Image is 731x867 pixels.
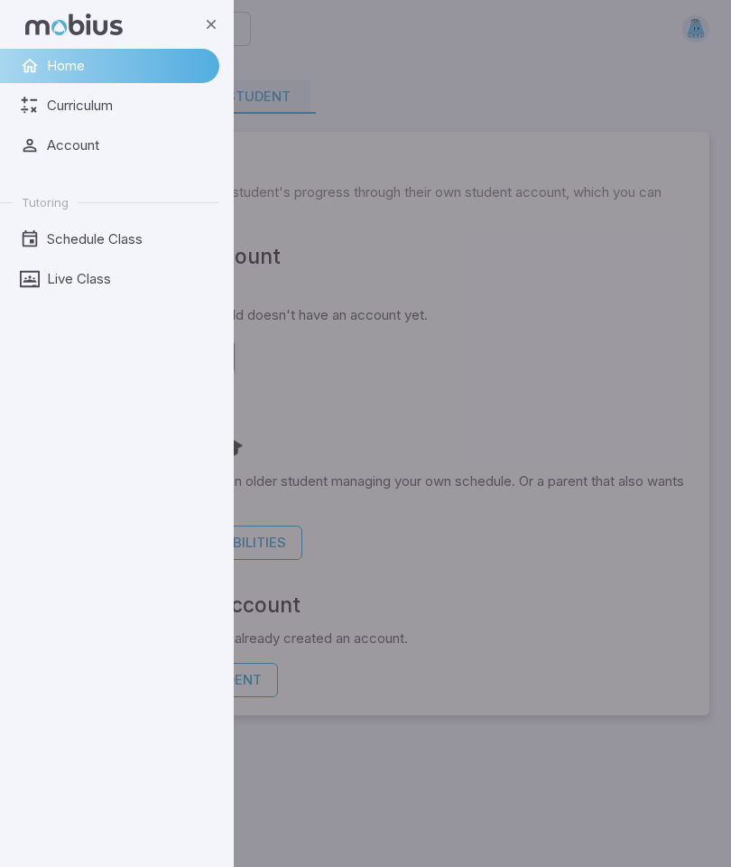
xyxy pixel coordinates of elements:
span: Account [47,135,207,155]
span: Curriculum [47,96,207,116]
span: Tutoring [22,194,69,210]
span: Live Class [47,269,207,289]
span: Schedule Class [47,229,207,249]
span: Home [47,56,207,76]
